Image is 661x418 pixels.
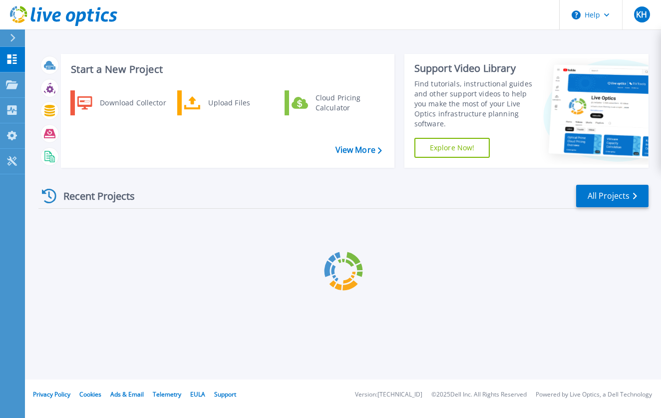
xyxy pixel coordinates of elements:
[153,390,181,399] a: Telemetry
[636,10,647,18] span: KH
[355,392,422,398] li: Version: [TECHNICAL_ID]
[311,93,384,113] div: Cloud Pricing Calculator
[110,390,144,399] a: Ads & Email
[79,390,101,399] a: Cookies
[70,90,173,115] a: Download Collector
[214,390,236,399] a: Support
[285,90,387,115] a: Cloud Pricing Calculator
[431,392,527,398] li: © 2025 Dell Inc. All Rights Reserved
[536,392,652,398] li: Powered by Live Optics, a Dell Technology
[414,138,490,158] a: Explore Now!
[414,62,536,75] div: Support Video Library
[71,64,381,75] h3: Start a New Project
[414,79,536,129] div: Find tutorials, instructional guides and other support videos to help you make the most of your L...
[335,145,382,155] a: View More
[177,90,280,115] a: Upload Files
[190,390,205,399] a: EULA
[33,390,70,399] a: Privacy Policy
[203,93,277,113] div: Upload Files
[38,184,148,208] div: Recent Projects
[95,93,170,113] div: Download Collector
[576,185,649,207] a: All Projects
